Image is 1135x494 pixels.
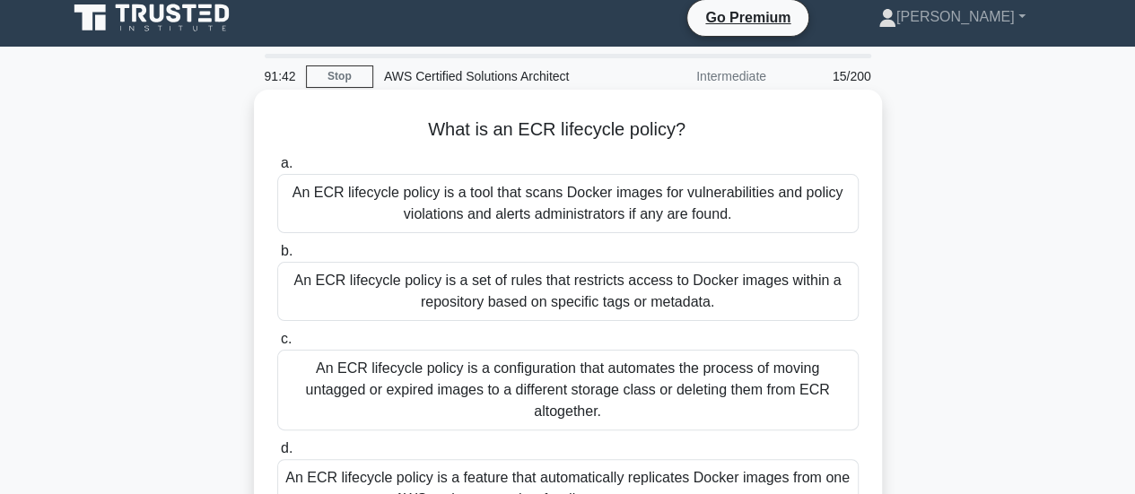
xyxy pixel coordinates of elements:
[281,155,292,170] span: a.
[306,65,373,88] a: Stop
[275,118,860,142] h5: What is an ECR lifecycle policy?
[281,440,292,455] span: d.
[777,58,882,94] div: 15/200
[373,58,620,94] div: AWS Certified Solutions Architect
[281,243,292,258] span: b.
[277,174,859,233] div: An ECR lifecycle policy is a tool that scans Docker images for vulnerabilities and policy violati...
[694,6,801,29] a: Go Premium
[277,350,859,430] div: An ECR lifecycle policy is a configuration that automates the process of moving untagged or expir...
[281,331,292,346] span: c.
[254,58,306,94] div: 91:42
[620,58,777,94] div: Intermediate
[277,262,859,321] div: An ECR lifecycle policy is a set of rules that restricts access to Docker images within a reposit...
